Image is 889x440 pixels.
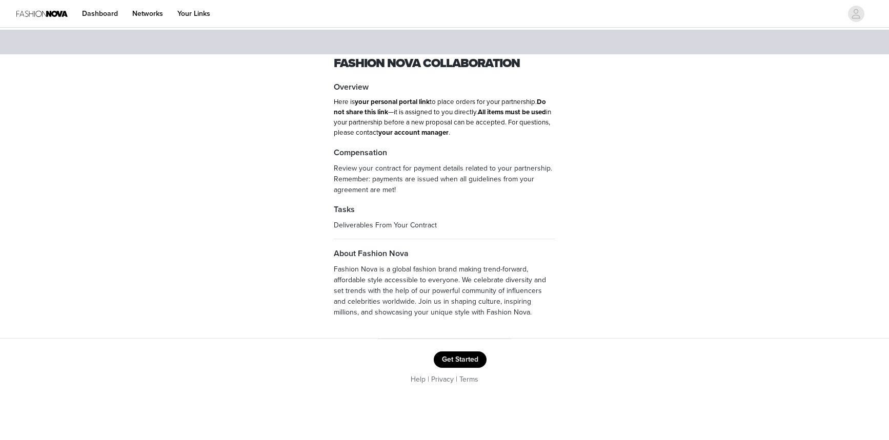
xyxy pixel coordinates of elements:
[334,81,555,93] h4: Overview
[355,98,430,106] strong: your personal portal link
[334,264,555,318] p: Fashion Nova is a global fashion brand making trend-forward, affordable style accessible to every...
[334,247,555,260] h4: About Fashion Nova
[334,221,437,229] span: Deliverables From Your Contract
[126,2,169,25] a: Networks
[334,146,555,159] h4: Compensation
[411,375,426,384] a: Help
[16,2,68,25] img: Fashion Nova Logo
[428,375,429,384] span: |
[851,6,861,22] div: avatar
[431,375,454,384] a: Privacy
[334,163,555,195] p: Review your contract for payment details related to your partnership. Remember: payments are issu...
[478,108,546,116] strong: All items must be used
[334,203,555,216] h4: Tasks
[378,129,449,137] strong: your account manager
[334,54,555,73] h1: Fashion Nova Collaboration
[334,98,546,116] strong: Do not share this link
[171,2,216,25] a: Your Links
[459,375,478,384] a: Terms
[76,2,124,25] a: Dashboard
[434,351,487,368] button: Get Started
[334,98,551,137] span: Here is to place orders for your partnership. —it is assigned to you directly. in your partnershi...
[456,375,457,384] span: |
